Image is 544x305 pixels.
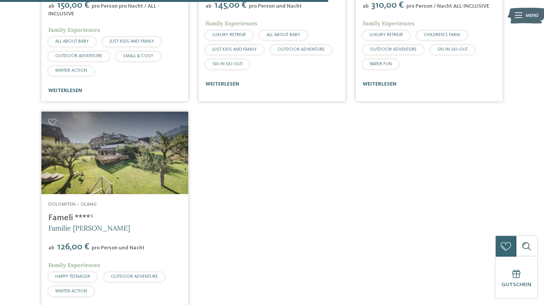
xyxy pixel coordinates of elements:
[48,245,54,251] span: ab
[205,20,257,27] span: Family Experiences
[123,54,153,58] span: SMALL & COSY
[48,3,159,16] span: pro Person pro Nacht / ALL - INCLUSIVE
[363,20,414,27] span: Family Experiences
[266,33,300,37] span: ALL ABOUT BABY
[278,47,325,52] span: OUTDOOR ADVENTURE
[48,3,54,9] span: ab
[424,33,460,37] span: CHILDREN’S FARM
[496,257,537,298] a: Gutschein
[48,202,97,207] span: Dolomiten – Olang
[370,47,417,52] span: OUTDOOR ADVENTURE
[55,68,87,73] span: WINTER ACTION
[55,289,87,293] span: WINTER ACTION
[363,81,396,87] a: weiterlesen
[55,54,102,58] span: OUTDOOR ADVENTURE
[501,282,531,287] span: Gutschein
[48,88,82,93] a: weiterlesen
[41,112,188,194] img: Familienhotels gesucht? Hier findet ihr die besten!
[48,26,100,33] span: Family Experiences
[48,224,130,232] span: Familie [PERSON_NAME]
[110,39,154,44] span: JUST KIDS AND FAMILY
[111,274,158,279] span: OUTDOOR ADVENTURE
[205,3,212,9] span: ab
[212,33,246,37] span: LUXURY RETREAT
[212,1,248,10] span: 145,00 €
[212,47,257,52] span: JUST KIDS AND FAMILY
[48,262,100,269] span: Family Experiences
[55,242,91,252] span: 126,00 €
[55,39,89,44] span: ALL ABOUT BABY
[363,3,369,9] span: ab
[370,33,403,37] span: LUXURY RETREAT
[55,1,91,10] span: 150,00 €
[55,274,90,279] span: HAPPY TEENAGER
[370,1,406,10] span: 310,00 €
[92,245,145,251] span: pro Person und Nacht
[406,3,489,9] span: pro Person / Nacht ALL-INCLUSIVE
[205,81,239,87] a: weiterlesen
[249,3,302,9] span: pro Person und Nacht
[437,47,468,52] span: SKI-IN SKI-OUT
[212,62,243,66] span: SKI-IN SKI-OUT
[370,62,392,66] span: WATER FUN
